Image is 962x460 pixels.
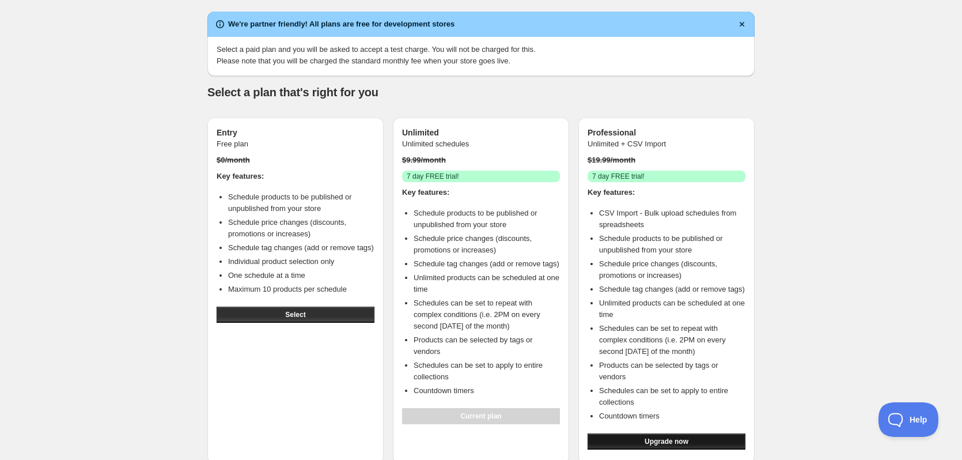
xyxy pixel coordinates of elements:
p: Free plan [217,138,374,150]
li: Schedules can be set to apply to entire collections [414,360,560,383]
li: Schedule products to be published or unpublished from your store [599,233,745,256]
p: Select a paid plan and you will be asked to accept a test charge. You will not be charged for this. [217,44,745,55]
li: Schedule tag changes (add or remove tags) [228,242,374,254]
button: Select [217,307,374,323]
li: Products can be selected by tags or vendors [599,360,745,383]
p: $ 0 /month [217,154,374,166]
h3: Entry [217,127,374,138]
li: Schedules can be set to repeat with complex conditions (i.e. 2PM on every second [DATE] of the mo... [599,323,745,357]
li: Schedule products to be published or unpublished from your store [414,208,560,231]
li: Schedule price changes (discounts, promotions or increases) [414,233,560,256]
p: $ 9.99 /month [402,154,560,166]
li: Schedule price changes (discounts, promotions or increases) [228,217,374,240]
li: Maximum 10 products per schedule [228,284,374,295]
li: Schedule tag changes (add or remove tags) [599,284,745,295]
h3: Unlimited [402,127,560,138]
li: Schedule products to be published or unpublished from your store [228,191,374,214]
p: Unlimited schedules [402,138,560,150]
li: Unlimited products can be scheduled at one time [599,297,745,321]
li: Schedule tag changes (add or remove tags) [414,258,560,270]
p: Please note that you will be charged the standard monthly fee when your store goes live. [217,55,745,67]
button: Upgrade now [588,433,745,450]
li: Individual product selection only [228,256,374,267]
li: CSV Import - Bulk upload schedules from spreadsheets [599,208,745,231]
h2: We're partner friendly! All plans are free for development stores [228,18,455,30]
h4: Key features: [402,187,560,198]
span: Upgrade now [645,437,688,446]
h4: Key features: [588,187,745,198]
li: One schedule at a time [228,270,374,281]
p: Unlimited + CSV Import [588,138,745,150]
li: Countdown timers [414,385,560,397]
span: 7 day FREE trial! [592,172,645,181]
button: Dismiss notification [734,16,750,32]
span: Select [285,310,305,319]
h4: Key features: [217,171,374,182]
li: Products can be selected by tags or vendors [414,334,560,357]
li: Countdown timers [599,410,745,422]
iframe: Toggle Customer Support [878,402,939,437]
li: Schedules can be set to repeat with complex conditions (i.e. 2PM on every second [DATE] of the mo... [414,297,560,332]
h1: Select a plan that's right for you [207,85,755,99]
li: Schedule price changes (discounts, promotions or increases) [599,258,745,281]
span: 7 day FREE trial! [407,172,459,181]
h3: Professional [588,127,745,138]
p: $ 19.99 /month [588,154,745,166]
li: Unlimited products can be scheduled at one time [414,272,560,295]
li: Schedules can be set to apply to entire collections [599,385,745,408]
